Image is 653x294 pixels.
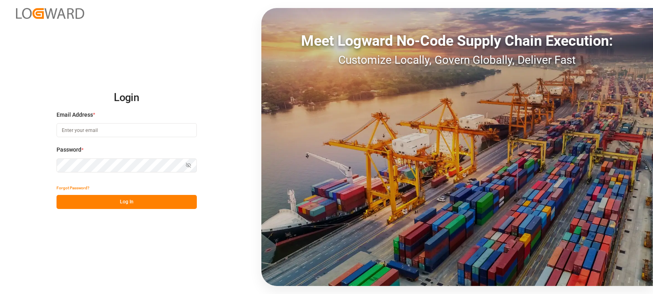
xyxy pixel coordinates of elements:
[261,52,653,69] div: Customize Locally, Govern Globally, Deliver Fast
[57,85,197,111] h2: Login
[57,181,89,195] button: Forgot Password?
[261,30,653,52] div: Meet Logward No-Code Supply Chain Execution:
[57,195,197,209] button: Log In
[16,8,84,19] img: Logward_new_orange.png
[57,123,197,137] input: Enter your email
[57,146,81,154] span: Password
[57,111,93,119] span: Email Address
